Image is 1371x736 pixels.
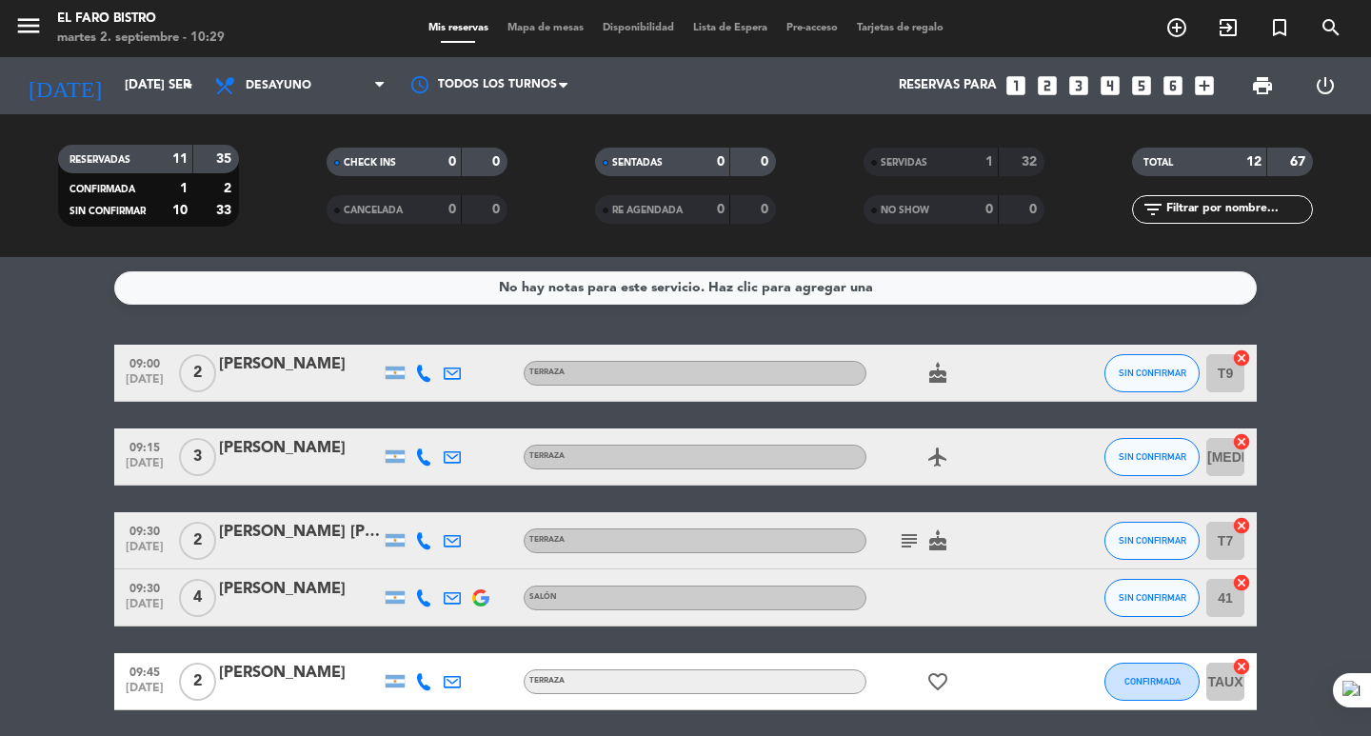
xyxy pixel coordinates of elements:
[448,203,456,216] strong: 0
[180,182,188,195] strong: 1
[219,352,381,377] div: [PERSON_NAME]
[529,677,565,685] span: Terraza
[1119,535,1186,546] span: SIN CONFIRMAR
[179,522,216,560] span: 2
[121,435,169,457] span: 09:15
[14,11,43,47] button: menu
[14,65,115,107] i: [DATE]
[529,593,557,601] span: Salón
[899,78,997,93] span: Reservas para
[1294,57,1357,114] div: LOG OUT
[1320,16,1342,39] i: search
[1104,663,1200,701] button: CONFIRMADA
[121,351,169,373] span: 09:00
[1165,16,1188,39] i: add_circle_outline
[216,152,235,166] strong: 35
[219,436,381,461] div: [PERSON_NAME]
[492,203,504,216] strong: 0
[1119,368,1186,378] span: SIN CONFIRMAR
[1104,522,1200,560] button: SIN CONFIRMAR
[1314,74,1337,97] i: power_settings_new
[172,204,188,217] strong: 10
[1290,155,1309,169] strong: 67
[881,158,927,168] span: SERVIDAS
[1003,73,1028,98] i: looks_one
[985,155,993,169] strong: 1
[14,11,43,40] i: menu
[121,541,169,563] span: [DATE]
[1098,73,1123,98] i: looks_4
[1029,203,1041,216] strong: 0
[448,155,456,169] strong: 0
[593,23,684,33] span: Disponibilidad
[224,182,235,195] strong: 2
[684,23,777,33] span: Lista de Espera
[57,29,225,48] div: martes 2. septiembre - 10:29
[219,661,381,686] div: [PERSON_NAME]
[219,520,381,545] div: [PERSON_NAME] [PERSON_NAME]
[57,10,225,29] div: El Faro Bistro
[1119,592,1186,603] span: SIN CONFIRMAR
[1124,676,1181,686] span: CONFIRMADA
[529,368,565,376] span: Terraza
[121,457,169,479] span: [DATE]
[70,185,135,194] span: CONFIRMADA
[612,158,663,168] span: SENTADAS
[179,579,216,617] span: 4
[472,589,489,607] img: google-logo.png
[717,155,725,169] strong: 0
[216,204,235,217] strong: 33
[1246,155,1262,169] strong: 12
[121,373,169,395] span: [DATE]
[529,536,565,544] span: Terraza
[179,354,216,392] span: 2
[1104,579,1200,617] button: SIN CONFIRMAR
[1129,73,1154,98] i: looks_5
[1232,573,1251,592] i: cancel
[70,207,146,216] span: SIN CONFIRMAR
[344,158,396,168] span: CHECK INS
[121,576,169,598] span: 09:30
[926,670,949,693] i: favorite_border
[498,23,593,33] span: Mapa de mesas
[179,663,216,701] span: 2
[246,79,311,92] span: Desayuno
[1104,354,1200,392] button: SIN CONFIRMAR
[179,438,216,476] span: 3
[717,203,725,216] strong: 0
[1161,73,1185,98] i: looks_6
[529,452,565,460] span: Terraza
[847,23,953,33] span: Tarjetas de regalo
[1022,155,1041,169] strong: 32
[70,155,130,165] span: RESERVADAS
[344,206,403,215] span: CANCELADA
[177,74,200,97] i: arrow_drop_down
[1066,73,1091,98] i: looks_3
[898,529,921,552] i: subject
[777,23,847,33] span: Pre-acceso
[1232,657,1251,676] i: cancel
[1217,16,1240,39] i: exit_to_app
[926,362,949,385] i: cake
[492,155,504,169] strong: 0
[1232,348,1251,368] i: cancel
[1142,198,1164,221] i: filter_list
[761,203,772,216] strong: 0
[121,660,169,682] span: 09:45
[121,519,169,541] span: 09:30
[926,529,949,552] i: cake
[1232,432,1251,451] i: cancel
[172,152,188,166] strong: 11
[612,206,683,215] span: RE AGENDADA
[1192,73,1217,98] i: add_box
[1104,438,1200,476] button: SIN CONFIRMAR
[1143,158,1173,168] span: TOTAL
[1035,73,1060,98] i: looks_two
[121,598,169,620] span: [DATE]
[499,277,873,299] div: No hay notas para este servicio. Haz clic para agregar una
[761,155,772,169] strong: 0
[121,682,169,704] span: [DATE]
[985,203,993,216] strong: 0
[1251,74,1274,97] span: print
[1232,516,1251,535] i: cancel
